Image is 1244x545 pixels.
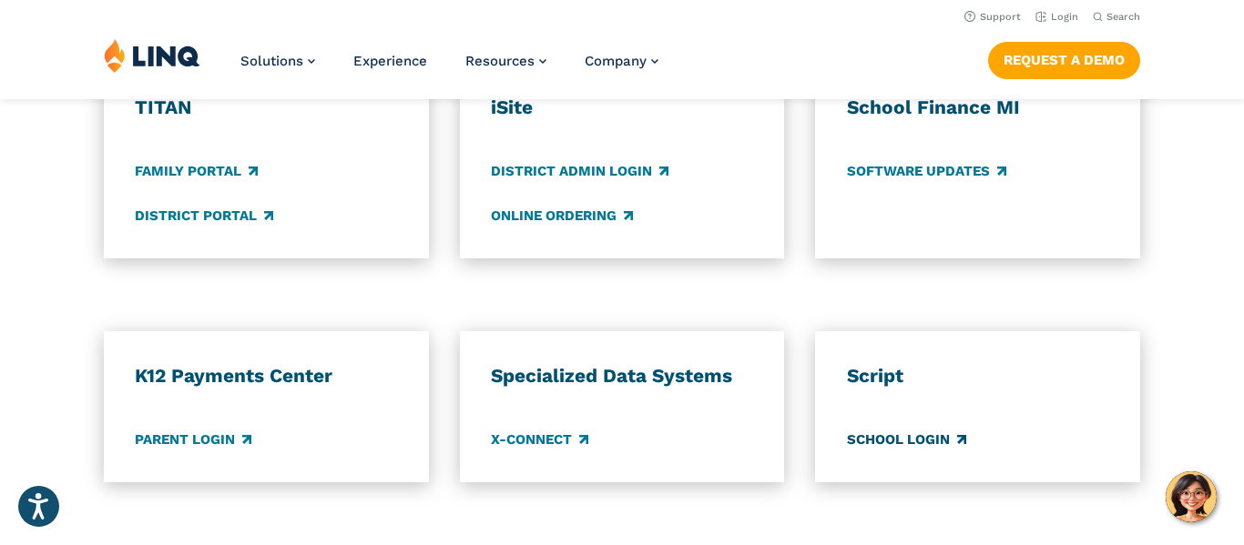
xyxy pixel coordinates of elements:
[491,206,633,226] a: Online Ordering
[1093,10,1140,24] button: Open Search Bar
[491,429,588,449] a: X-Connect
[240,38,658,98] nav: Primary Navigation
[135,161,258,181] a: Family Portal
[465,53,535,69] span: Resources
[585,53,647,69] span: Company
[988,38,1140,78] nav: Button Navigation
[1035,11,1078,23] a: Login
[847,96,1109,120] h3: School Finance MI
[135,364,397,389] h3: K12 Payments Center
[1106,11,1140,23] span: Search
[135,429,251,449] a: Parent Login
[491,161,668,181] a: District Admin Login
[847,429,966,449] a: School Login
[988,42,1140,78] a: Request a Demo
[135,206,273,226] a: District Portal
[847,364,1109,389] h3: Script
[1166,471,1217,522] button: Hello, have a question? Let’s chat.
[465,53,546,69] a: Resources
[135,96,397,120] h3: TITAN
[964,11,1021,23] a: Support
[585,53,658,69] a: Company
[240,53,315,69] a: Solutions
[104,38,200,73] img: LINQ | K‑12 Software
[240,53,303,69] span: Solutions
[491,96,753,120] h3: iSite
[847,161,1006,181] a: Software Updates
[491,364,753,389] h3: Specialized Data Systems
[353,53,427,69] a: Experience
